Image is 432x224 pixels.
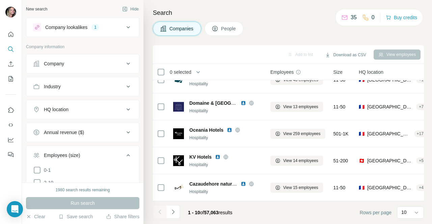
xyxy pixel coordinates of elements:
div: 1980 search results remaining [56,187,110,193]
div: + 17 [414,131,426,137]
p: 10 [401,209,407,216]
div: + 7 [416,104,426,110]
div: Annual revenue ($) [44,129,84,136]
span: 0 selected [170,69,191,75]
img: Logo of Cazaudehore naturellement délicieux depuis 1928 [173,182,184,193]
img: Logo of Oceania Hotels [173,128,184,139]
img: LinkedIn logo [227,127,232,133]
div: HQ location [44,106,69,113]
span: of [200,210,204,215]
span: 57,063 [204,210,219,215]
div: Company [44,60,64,67]
div: New search [26,6,47,12]
span: 🇫🇷 [359,184,364,191]
span: Cazaudehore naturellement délicieux depuis 1928 [189,181,301,187]
button: HQ location [26,101,139,118]
span: People [221,25,237,32]
button: Navigate to next page [166,205,180,219]
button: Quick start [5,28,16,40]
button: Clear [26,213,45,220]
div: Employees (size) [44,152,80,159]
img: Logo of Domaine & Golf du Roncemay [173,101,184,112]
span: 51-200 [333,157,348,164]
div: 1 [91,24,99,30]
button: Use Surfe API [5,119,16,131]
span: [GEOGRAPHIC_DATA], [GEOGRAPHIC_DATA], [GEOGRAPHIC_DATA] [367,184,413,191]
button: Company [26,56,139,72]
button: Use Surfe on LinkedIn [5,104,16,116]
button: View 14 employees [270,156,323,166]
span: View 259 employees [283,131,321,137]
span: [GEOGRAPHIC_DATA], [GEOGRAPHIC_DATA], [GEOGRAPHIC_DATA] [367,130,411,137]
img: LinkedIn logo [215,154,220,160]
div: Hospitality [189,162,262,168]
div: Company lookalikes [45,24,87,31]
span: 11-50 [333,184,346,191]
div: Industry [44,83,61,90]
div: Hospitality [189,135,262,141]
span: 🇫🇷 [359,103,364,110]
img: Avatar [5,7,16,18]
button: Search [5,43,16,55]
button: Annual revenue ($) [26,124,139,140]
button: Enrich CSV [5,58,16,70]
p: 35 [351,13,357,22]
button: Company lookalikes1 [26,19,139,35]
button: Download as CSV [320,50,371,60]
span: 2-10 [41,179,53,186]
span: Employees [270,69,294,75]
button: View 15 employees [270,183,323,193]
button: View 259 employees [270,129,325,139]
span: 11-50 [333,103,346,110]
div: Open Intercom Messenger [7,201,23,217]
button: Share filters [106,213,139,220]
span: KV Hotels [189,154,212,160]
span: Oceania Hotels [189,127,223,133]
span: 🇫🇷 [359,130,364,137]
div: + 5 [416,158,426,164]
span: Domaine & [GEOGRAPHIC_DATA] [189,100,266,106]
button: Industry [26,78,139,95]
span: [GEOGRAPHIC_DATA], [GEOGRAPHIC_DATA], [GEOGRAPHIC_DATA] – [GEOGRAPHIC_DATA] [367,103,413,110]
span: [GEOGRAPHIC_DATA], [PERSON_NAME] [367,157,413,164]
span: View 13 employees [283,104,318,110]
button: Dashboard [5,134,16,146]
div: Hospitality [189,81,262,87]
img: LinkedIn logo [241,100,246,106]
button: Hide [117,4,143,14]
p: 0 [372,13,375,22]
span: Size [333,69,343,75]
span: results [188,210,233,215]
div: + 4 [416,185,426,191]
div: Hospitality [189,189,262,195]
span: HQ location [359,69,383,75]
button: Save search [58,213,93,220]
button: Employees (size) [26,147,139,166]
span: Rows per page [360,209,391,216]
img: LinkedIn logo [241,181,246,187]
span: Companies [169,25,194,32]
button: View 13 employees [270,102,323,112]
button: My lists [5,73,16,85]
div: Hospitality [189,108,262,114]
span: View 14 employees [283,158,318,164]
p: Company information [26,44,139,50]
span: 1 - 10 [188,210,200,215]
button: Buy credits [386,13,417,22]
span: 🇨🇭 [359,157,364,164]
button: Feedback [5,149,16,161]
span: View 15 employees [283,185,318,191]
h4: Search [153,8,424,18]
span: 0-1 [41,167,51,173]
span: 501-1K [333,130,349,137]
img: Logo of KV Hotels [173,155,184,166]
